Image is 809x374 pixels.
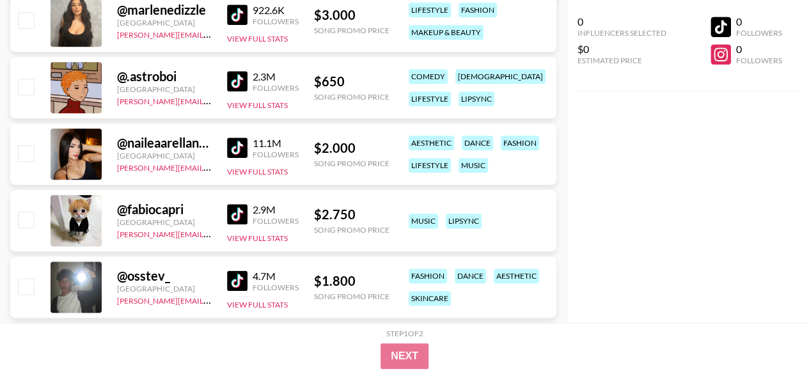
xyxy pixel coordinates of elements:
div: $ 1.800 [314,273,389,289]
button: View Full Stats [227,167,288,176]
div: Followers [253,83,299,93]
div: lipsync [459,91,494,106]
div: Song Promo Price [314,26,389,35]
div: fashion [409,269,447,283]
div: Song Promo Price [314,159,389,168]
div: 0 [736,15,782,28]
div: $ 2.750 [314,206,389,222]
div: Followers [253,17,299,26]
div: @ fabiocapri [117,201,212,217]
div: lifestyle [409,3,451,17]
div: Influencers Selected [577,28,666,38]
a: [PERSON_NAME][EMAIL_ADDRESS][DOMAIN_NAME] [117,227,306,239]
div: Estimated Price [577,56,666,65]
div: [GEOGRAPHIC_DATA] [117,84,212,94]
img: TikTok [227,4,247,25]
button: Next [381,343,428,369]
div: $ 650 [314,74,389,90]
button: View Full Stats [227,300,288,309]
div: 4.7M [253,270,299,283]
div: [DEMOGRAPHIC_DATA] [455,69,546,84]
div: [GEOGRAPHIC_DATA] [117,217,212,227]
div: 0 [736,43,782,56]
a: [PERSON_NAME][EMAIL_ADDRESS][DOMAIN_NAME] [117,160,306,173]
div: [GEOGRAPHIC_DATA] [117,18,212,27]
div: fashion [459,3,497,17]
div: [GEOGRAPHIC_DATA] [117,151,212,160]
div: makeup & beauty [409,25,483,40]
div: 11.1M [253,137,299,150]
div: Followers [736,28,782,38]
div: aesthetic [409,136,454,150]
div: skincare [409,291,451,306]
div: Step 1 of 2 [386,329,423,338]
div: music [459,158,488,173]
div: Followers [253,283,299,292]
div: $0 [577,43,666,56]
button: View Full Stats [227,100,288,110]
div: Song Promo Price [314,292,389,301]
a: [PERSON_NAME][EMAIL_ADDRESS][DOMAIN_NAME] [117,27,306,40]
img: TikTok [227,137,247,158]
img: TikTok [227,204,247,224]
div: music [409,214,438,228]
div: 2.3M [253,70,299,83]
a: [PERSON_NAME][EMAIL_ADDRESS][DOMAIN_NAME] [117,94,306,106]
div: dance [455,269,486,283]
div: Followers [253,150,299,159]
div: comedy [409,69,448,84]
div: $ 3.000 [314,7,389,23]
div: lifestyle [409,91,451,106]
div: @ marlenedizzle [117,2,212,18]
img: TikTok [227,270,247,291]
div: Song Promo Price [314,92,389,102]
img: TikTok [227,71,247,91]
div: dance [462,136,493,150]
div: 922.6K [253,4,299,17]
a: [PERSON_NAME][EMAIL_ADDRESS][DOMAIN_NAME] [117,293,306,306]
div: @ naileaarellano0 [117,135,212,151]
div: [GEOGRAPHIC_DATA] [117,284,212,293]
div: Song Promo Price [314,225,389,235]
button: View Full Stats [227,233,288,243]
div: lifestyle [409,158,451,173]
div: fashion [501,136,539,150]
div: lipsync [446,214,482,228]
div: aesthetic [494,269,539,283]
div: 2.9M [253,203,299,216]
div: @ osstev_ [117,268,212,284]
div: @ .astroboi [117,68,212,84]
div: 0 [577,15,666,28]
div: $ 2.000 [314,140,389,156]
button: View Full Stats [227,34,288,43]
div: Followers [736,56,782,65]
div: Followers [253,216,299,226]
